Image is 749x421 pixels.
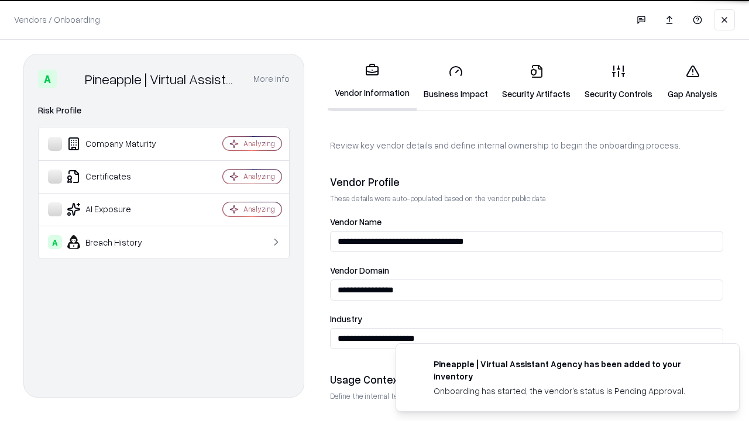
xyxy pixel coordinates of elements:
[328,54,417,111] a: Vendor Information
[48,170,188,184] div: Certificates
[48,235,188,249] div: Breach History
[495,55,578,109] a: Security Artifacts
[243,171,275,181] div: Analyzing
[38,70,57,88] div: A
[410,358,424,372] img: trypineapple.com
[330,315,723,323] label: Industry
[85,70,239,88] div: Pineapple | Virtual Assistant Agency
[330,391,723,401] p: Define the internal team and reason for using this vendor. This helps assess business relevance a...
[243,204,275,214] div: Analyzing
[434,358,711,382] div: Pineapple | Virtual Assistant Agency has been added to your inventory
[578,55,659,109] a: Security Controls
[48,235,62,249] div: A
[330,266,723,275] label: Vendor Domain
[14,13,100,26] p: Vendors / Onboarding
[659,55,726,109] a: Gap Analysis
[61,70,80,88] img: Pineapple | Virtual Assistant Agency
[434,385,711,397] div: Onboarding has started, the vendor's status is Pending Approval.
[330,372,723,387] div: Usage Context
[330,194,723,203] p: These details were auto-populated based on the vendor public data
[330,175,723,189] div: Vendor Profile
[253,68,290,89] button: More info
[48,202,188,216] div: AI Exposure
[330,218,723,226] label: Vendor Name
[243,139,275,149] div: Analyzing
[48,137,188,151] div: Company Maturity
[38,103,290,118] div: Risk Profile
[330,139,723,151] p: Review key vendor details and define internal ownership to begin the onboarding process.
[417,55,495,109] a: Business Impact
